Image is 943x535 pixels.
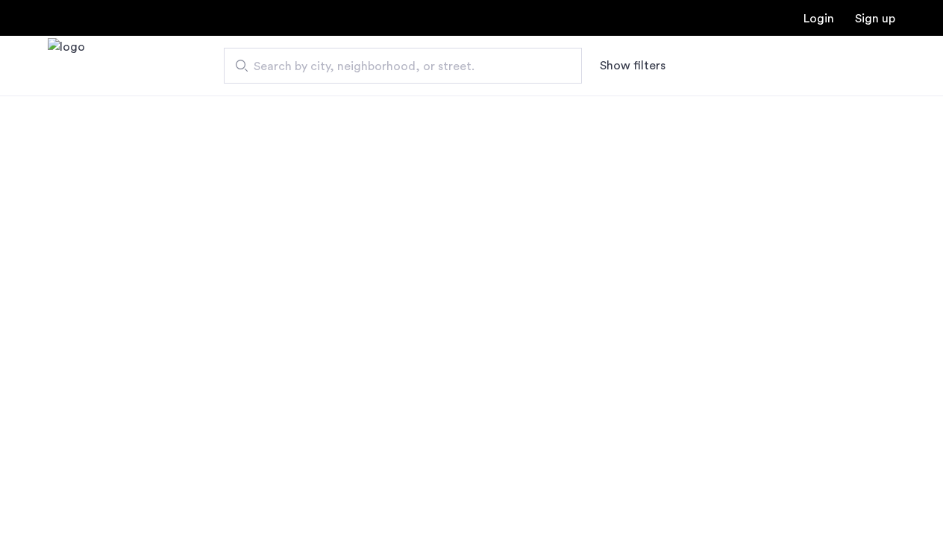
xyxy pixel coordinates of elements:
[48,38,85,94] img: logo
[48,38,85,94] a: Cazamio Logo
[803,13,834,25] a: Login
[254,57,540,75] span: Search by city, neighborhood, or street.
[855,13,895,25] a: Registration
[600,57,665,75] button: Show or hide filters
[224,48,582,84] input: Apartment Search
